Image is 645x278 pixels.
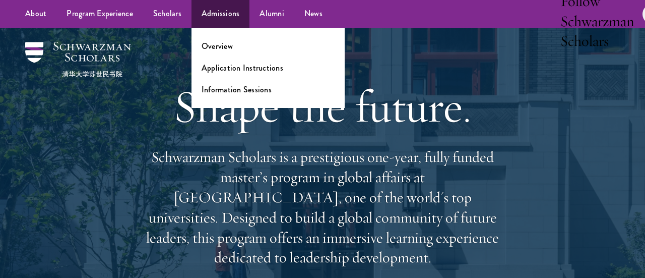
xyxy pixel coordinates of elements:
a: Information Sessions [202,84,272,95]
p: Schwarzman Scholars is a prestigious one-year, fully funded master’s program in global affairs at... [141,147,504,268]
a: Overview [202,40,233,52]
h1: Shape the future. [141,78,504,135]
a: Application Instructions [202,62,283,74]
img: Schwarzman Scholars [25,42,131,77]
